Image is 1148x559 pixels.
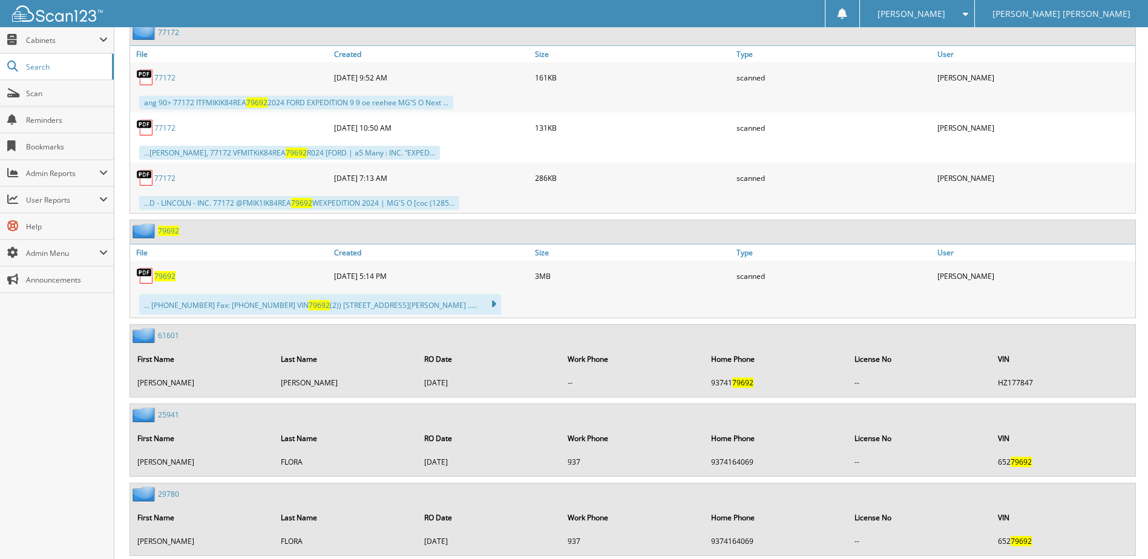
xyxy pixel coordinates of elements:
div: [DATE] 5:14 PM [331,264,532,288]
span: Search [26,62,106,72]
span: 79692 [1011,536,1032,546]
td: 937 [562,452,704,472]
td: [DATE] [418,531,560,551]
span: Admin Reports [26,168,99,178]
th: License No [848,505,991,530]
span: 79692 [286,148,307,158]
a: 77172 [154,123,175,133]
td: 9374164069 [705,531,847,551]
span: User Reports [26,195,99,205]
td: 9374164069 [705,452,847,472]
a: 79692 [154,271,175,281]
th: Work Phone [562,347,704,371]
a: User [934,244,1135,261]
th: Home Phone [705,426,847,451]
td: -- [848,531,991,551]
img: folder2.png [133,486,158,502]
img: PDF.png [136,267,154,285]
th: RO Date [418,505,560,530]
span: Help [26,221,108,232]
th: Last Name [275,347,417,371]
th: Last Name [275,426,417,451]
div: [PERSON_NAME] [934,65,1135,90]
td: 937 [562,531,704,551]
td: [PERSON_NAME] [131,452,274,472]
span: 79692 [732,378,753,388]
td: -- [562,373,704,393]
a: File [130,244,331,261]
th: First Name [131,347,274,371]
th: Last Name [275,505,417,530]
img: PDF.png [136,169,154,187]
th: License No [848,426,991,451]
div: ...D - LINCOLN - INC. 77172 @FMIK1IK84REA WEXPEDITION 2024 | MG'S O [coc (1285... [139,196,459,210]
div: ang 90> 77172 ITFMIKIK84REA 2024 FORD EXPEDITION 9 9 oe reehee MG'S O Next ... [139,96,453,110]
span: [PERSON_NAME] [PERSON_NAME] [992,10,1130,18]
th: First Name [131,505,274,530]
div: [PERSON_NAME] [934,166,1135,190]
a: 77172 [154,73,175,83]
div: scanned [733,116,934,140]
div: scanned [733,166,934,190]
a: 79692 [158,226,179,236]
a: Type [733,46,934,62]
td: -- [848,373,991,393]
a: 61601 [158,330,179,341]
a: Type [733,244,934,261]
td: [DATE] [418,452,560,472]
div: ... [PHONE_NUMBER] Fax: [PHONE_NUMBER] VIN (2)) [STREET_ADDRESS][PERSON_NAME] ..... [139,294,501,315]
th: VIN [992,347,1134,371]
td: [PERSON_NAME] [131,373,274,393]
img: folder2.png [133,407,158,422]
th: Home Phone [705,347,847,371]
div: [DATE] 7:13 AM [331,166,532,190]
span: Bookmarks [26,142,108,152]
td: 652 [992,531,1134,551]
th: Home Phone [705,505,847,530]
a: Created [331,46,532,62]
div: [PERSON_NAME] [934,116,1135,140]
div: [DATE] 9:52 AM [331,65,532,90]
th: RO Date [418,426,560,451]
div: scanned [733,264,934,288]
span: 79692 [291,198,312,208]
td: FLORA [275,531,417,551]
a: User [934,46,1135,62]
a: 25941 [158,410,179,420]
a: Created [331,244,532,261]
td: 93741 [705,373,847,393]
th: License No [848,347,991,371]
div: 3MB [532,264,733,288]
div: ...[PERSON_NAME], 77172 VFMITKiK84REA R024 [FORD | a5 Many : INC. “EXPED... [139,146,440,160]
a: 77172 [154,173,175,183]
th: VIN [992,426,1134,451]
div: 131KB [532,116,733,140]
th: Work Phone [562,426,704,451]
div: [PERSON_NAME] [934,264,1135,288]
td: HZ177847 [992,373,1134,393]
td: FLORA [275,452,417,472]
a: 29780 [158,489,179,499]
div: scanned [733,65,934,90]
div: 161KB [532,65,733,90]
img: PDF.png [136,68,154,87]
div: Chat Widget [1087,501,1148,559]
img: folder2.png [133,223,158,238]
div: [DATE] 10:50 AM [331,116,532,140]
div: 286KB [532,166,733,190]
a: 77172 [158,27,179,38]
span: Admin Menu [26,248,99,258]
span: Cabinets [26,35,99,45]
span: Announcements [26,275,108,285]
th: Work Phone [562,505,704,530]
span: [PERSON_NAME] [877,10,945,18]
th: First Name [131,426,274,451]
span: 79692 [1011,457,1032,467]
img: folder2.png [133,328,158,343]
a: Size [532,244,733,261]
th: VIN [992,505,1134,530]
a: Size [532,46,733,62]
img: folder2.png [133,25,158,40]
